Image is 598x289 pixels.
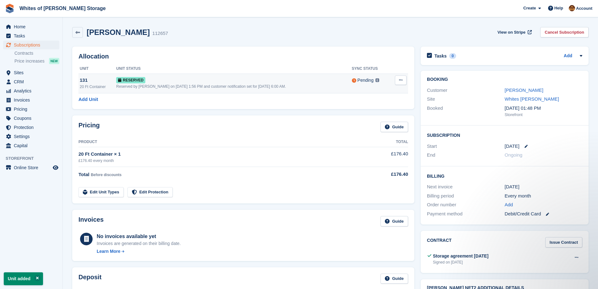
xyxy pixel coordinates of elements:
div: 20 Ft Container × 1 [78,151,358,158]
img: Eddie White [569,5,575,11]
a: Guide [380,216,408,226]
div: Customer [427,87,504,94]
div: [DATE] 01:48 PM [505,105,582,112]
a: View on Stripe [495,27,533,37]
img: icon-info-grey-7440780725fd019a000dd9b08b2336e03edf1995a4989e88bcd33f0948082b44.svg [375,78,379,82]
span: Home [14,22,51,31]
a: Learn More [97,248,181,255]
div: Invoices are generated on their billing date. [97,240,181,247]
a: menu [3,31,59,40]
div: Payment method [427,210,504,218]
img: stora-icon-8386f47178a22dfd0bd8f6a31ec36ba5ce8667c1dd55bd0f319d3a0aa187defe.svg [5,4,14,13]
time: 2025-10-08 00:00:00 UTC [505,143,520,150]
span: Create [523,5,536,11]
div: 112657 [152,30,168,37]
h2: Deposit [78,274,101,284]
div: Site [427,96,504,103]
div: Pending [358,77,374,84]
div: Learn More [97,248,120,255]
a: [PERSON_NAME] [505,87,543,93]
div: 131 [80,77,116,84]
span: Account [576,5,592,12]
th: Product [78,137,358,147]
h2: [PERSON_NAME] [87,28,150,36]
a: menu [3,96,59,104]
span: Ongoing [505,152,523,158]
a: Edit Unit Types [78,187,124,197]
div: Signed on [DATE] [433,259,488,265]
h2: Tasks [434,53,447,59]
p: Unit added [4,272,43,285]
div: [DATE] [505,183,582,191]
a: menu [3,123,59,132]
h2: Allocation [78,53,408,60]
span: Capital [14,141,51,150]
span: View on Stripe [498,29,525,36]
a: menu [3,77,59,86]
h2: Booking [427,77,582,82]
a: Cancel Subscription [540,27,589,37]
div: 0 [449,53,456,59]
a: Add [505,201,513,208]
span: Storefront [6,155,62,162]
div: Order number [427,201,504,208]
h2: Contract [427,237,452,247]
div: Reserved by [PERSON_NAME] on [DATE] 1:56 PM and customer notification set for [DATE] 6:00 AM. [116,84,352,89]
a: menu [3,163,59,172]
th: Sync Status [352,64,390,74]
a: menu [3,132,59,141]
span: Coupons [14,114,51,123]
a: Guide [380,122,408,132]
a: menu [3,22,59,31]
th: Unit Status [116,64,352,74]
a: Edit Protection [127,187,173,197]
div: £176.40 [358,171,408,178]
a: Guide [380,274,408,284]
h2: Invoices [78,216,104,226]
div: 20 Ft Container [80,84,116,90]
div: Start [427,143,504,150]
div: Booked [427,105,504,118]
span: Reserved [116,77,145,83]
span: Analytics [14,86,51,95]
a: menu [3,68,59,77]
a: menu [3,105,59,114]
div: Debit/Credit Card [505,210,582,218]
span: Before discounts [91,173,121,177]
div: Storage agreement [DATE] [433,253,488,259]
div: No invoices available yet [97,233,181,240]
span: Sites [14,68,51,77]
span: Help [554,5,563,11]
span: CRM [14,77,51,86]
a: Whites of [PERSON_NAME] Storage [17,3,108,14]
a: Preview store [52,164,59,171]
a: menu [3,141,59,150]
div: End [427,152,504,159]
h2: Subscription [427,132,582,138]
th: Unit [78,64,116,74]
span: Pricing [14,105,51,114]
span: Subscriptions [14,41,51,49]
a: Add [564,53,572,60]
div: Storefront [505,112,582,118]
a: menu [3,114,59,123]
span: Online Store [14,163,51,172]
span: Tasks [14,31,51,40]
div: Every month [505,192,582,200]
div: £176.40 every month [78,158,358,164]
a: menu [3,41,59,49]
span: Protection [14,123,51,132]
a: Price increases NEW [14,58,59,64]
div: Next invoice [427,183,504,191]
a: Contracts [14,50,59,56]
span: Invoices [14,96,51,104]
div: NEW [49,58,59,64]
a: menu [3,86,59,95]
div: Billing period [427,192,504,200]
td: £176.40 [358,147,408,167]
span: Price increases [14,58,45,64]
span: Total [78,172,89,177]
span: Settings [14,132,51,141]
h2: Pricing [78,122,100,132]
a: Add Unit [78,96,98,103]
